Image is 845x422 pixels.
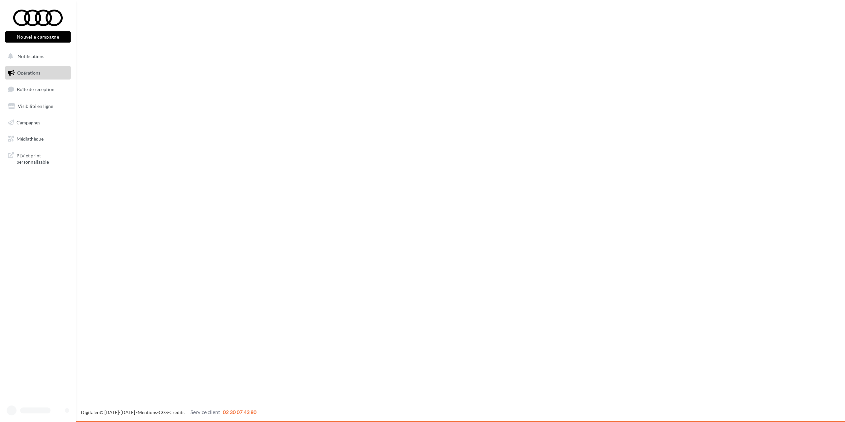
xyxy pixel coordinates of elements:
a: Digitaleo [81,409,100,415]
button: Nouvelle campagne [5,31,71,43]
span: Campagnes [17,119,40,125]
a: Opérations [4,66,72,80]
a: Crédits [169,409,185,415]
button: Notifications [4,49,69,63]
span: Service client [190,409,220,415]
span: Boîte de réception [17,86,54,92]
a: Mentions [138,409,157,415]
span: Médiathèque [17,136,44,142]
span: Notifications [17,53,44,59]
a: CGS [159,409,168,415]
a: Campagnes [4,116,72,130]
span: Opérations [17,70,40,76]
span: 02 30 07 43 80 [223,409,256,415]
span: © [DATE]-[DATE] - - - [81,409,256,415]
span: PLV et print personnalisable [17,151,68,165]
a: PLV et print personnalisable [4,148,72,168]
a: Médiathèque [4,132,72,146]
a: Boîte de réception [4,82,72,96]
a: Visibilité en ligne [4,99,72,113]
span: Visibilité en ligne [18,103,53,109]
